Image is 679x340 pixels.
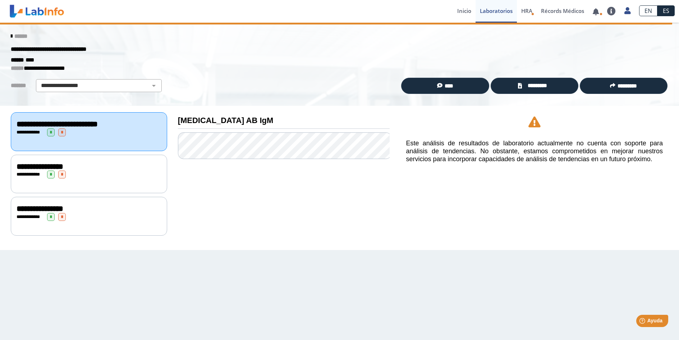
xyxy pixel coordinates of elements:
span: HRA [521,7,532,14]
a: ES [657,5,675,16]
iframe: Help widget launcher [615,312,671,332]
b: [MEDICAL_DATA] AB IgM [178,116,273,125]
a: EN [639,5,657,16]
h5: Este análisis de resultados de laboratorio actualmente no cuenta con soporte para análisis de ten... [406,140,663,163]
